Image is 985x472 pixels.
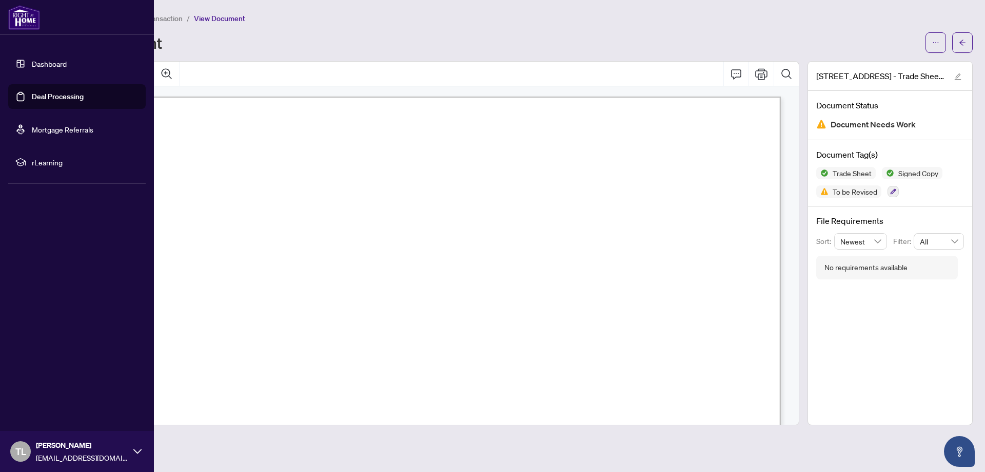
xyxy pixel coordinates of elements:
span: Newest [840,234,881,249]
h4: Document Status [816,99,964,111]
span: [PERSON_NAME] [36,440,128,451]
span: Trade Sheet [829,169,876,177]
button: Open asap [944,436,975,467]
a: Dashboard [32,59,67,68]
span: ellipsis [932,39,939,46]
div: No requirements available [824,262,908,273]
span: To be Revised [829,188,881,195]
img: Status Icon [816,167,829,179]
span: rLearning [32,157,139,168]
img: Status Icon [816,185,829,198]
img: Document Status [816,119,826,129]
li: / [187,12,190,24]
span: Document Needs Work [831,118,916,131]
span: arrow-left [959,39,966,46]
span: Signed Copy [894,169,942,177]
p: Filter: [893,236,914,247]
span: View Transaction [128,14,183,23]
span: View Document [194,14,245,23]
h4: File Requirements [816,215,964,227]
a: Deal Processing [32,92,84,101]
span: All [920,234,958,249]
span: TL [15,444,26,459]
h4: Document Tag(s) [816,148,964,161]
span: [STREET_ADDRESS] - Trade Sheet - Hi [PERSON_NAME] Please Add HST.pdf [816,70,944,82]
p: Sort: [816,236,834,247]
span: [EMAIL_ADDRESS][DOMAIN_NAME] [36,452,128,463]
img: logo [8,5,40,30]
img: Status Icon [882,167,894,179]
span: edit [954,73,961,80]
a: Mortgage Referrals [32,125,93,134]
